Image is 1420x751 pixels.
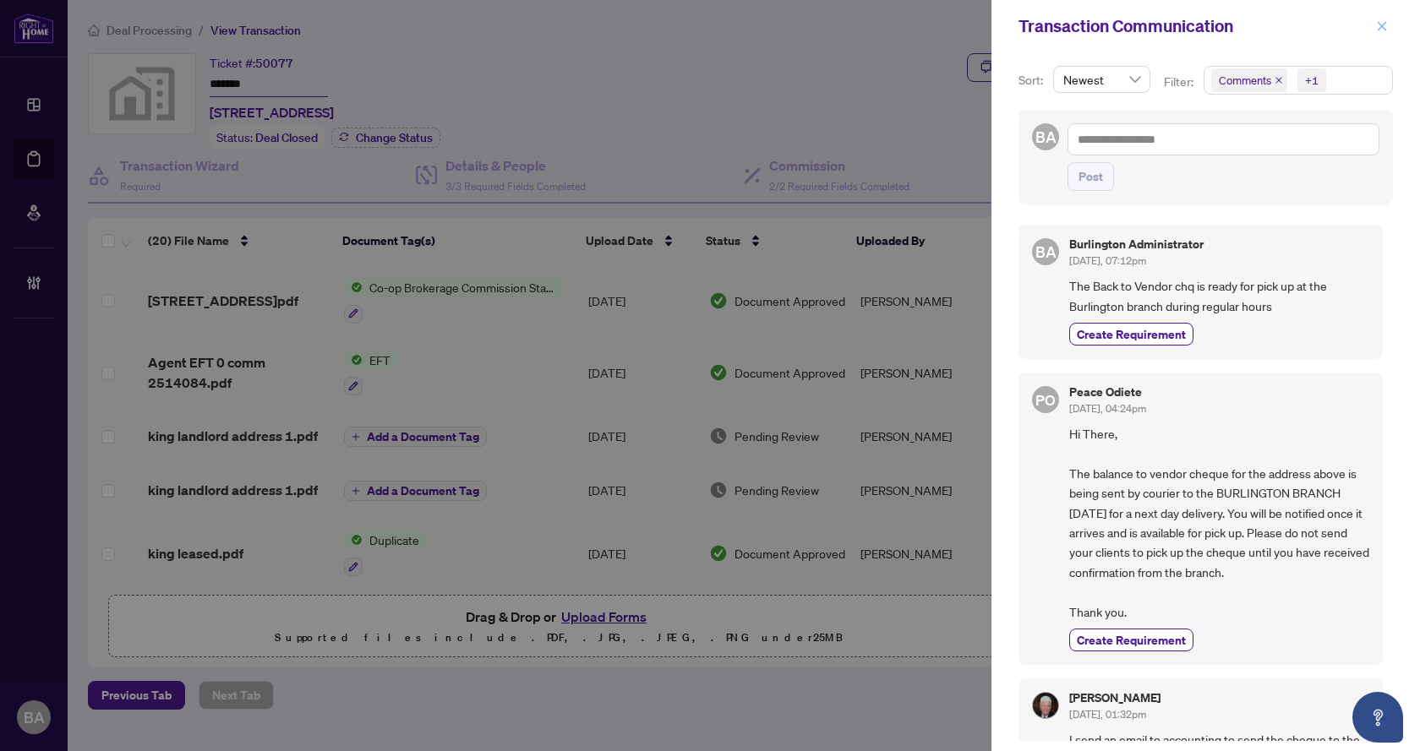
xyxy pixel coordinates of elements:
[1069,629,1193,651] button: Create Requirement
[1063,67,1140,92] span: Newest
[1164,73,1196,91] p: Filter:
[1069,276,1369,316] span: The Back to Vendor chq is ready for pick up at the Burlington branch during regular hours
[1068,162,1114,191] button: Post
[1219,72,1271,89] span: Comments
[1069,402,1146,415] span: [DATE], 04:24pm
[1019,14,1371,39] div: Transaction Communication
[1069,238,1204,250] h5: Burlington Administrator
[1376,20,1388,32] span: close
[1352,692,1403,743] button: Open asap
[1035,240,1057,264] span: BA
[1211,68,1287,92] span: Comments
[1035,125,1057,149] span: BA
[1069,254,1146,267] span: [DATE], 07:12pm
[1019,71,1046,90] p: Sort:
[1077,325,1186,343] span: Create Requirement
[1077,631,1186,649] span: Create Requirement
[1069,386,1146,398] h5: Peace Odiete
[1069,323,1193,346] button: Create Requirement
[1305,72,1319,89] div: +1
[1069,692,1161,704] h5: [PERSON_NAME]
[1069,424,1369,622] span: Hi There, The balance to vendor cheque for the address above is being sent by courier to the BURL...
[1033,693,1058,718] img: Profile Icon
[1069,708,1146,721] span: [DATE], 01:32pm
[1275,76,1283,84] span: close
[1035,389,1055,411] span: PO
